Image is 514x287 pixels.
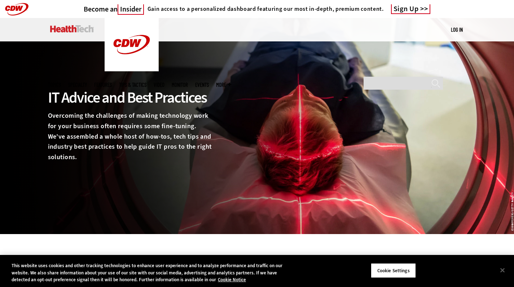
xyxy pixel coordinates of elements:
[50,25,94,32] img: Home
[371,263,416,278] button: Cookie Settings
[218,277,246,283] a: More information about your privacy
[154,82,164,88] a: Video
[84,5,144,14] a: Become anInsider
[172,82,188,88] a: MonITor
[48,82,61,88] span: Topics
[216,82,231,88] span: More
[391,4,431,14] a: Sign Up
[195,82,209,88] a: Events
[48,88,215,107] div: IT Advice and Best Practices
[94,82,112,88] a: Features
[495,262,510,278] button: Close
[451,26,463,33] div: User menu
[118,4,144,15] span: Insider
[68,82,87,88] span: Specialty
[148,5,384,13] h4: Gain access to a personalized dashboard featuring our most in-depth, premium content.
[105,18,159,71] img: Home
[451,26,463,33] a: Log in
[84,5,144,14] h3: Become an
[119,82,146,88] a: Tips & Tactics
[105,66,159,73] a: CDW
[48,111,215,162] p: Overcoming the challenges of making technology work for your business often requires some fine-tu...
[12,262,283,283] div: This website uses cookies and other tracking technologies to enhance user experience and to analy...
[144,5,384,13] a: Gain access to a personalized dashboard featuring our most in-depth, premium content.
